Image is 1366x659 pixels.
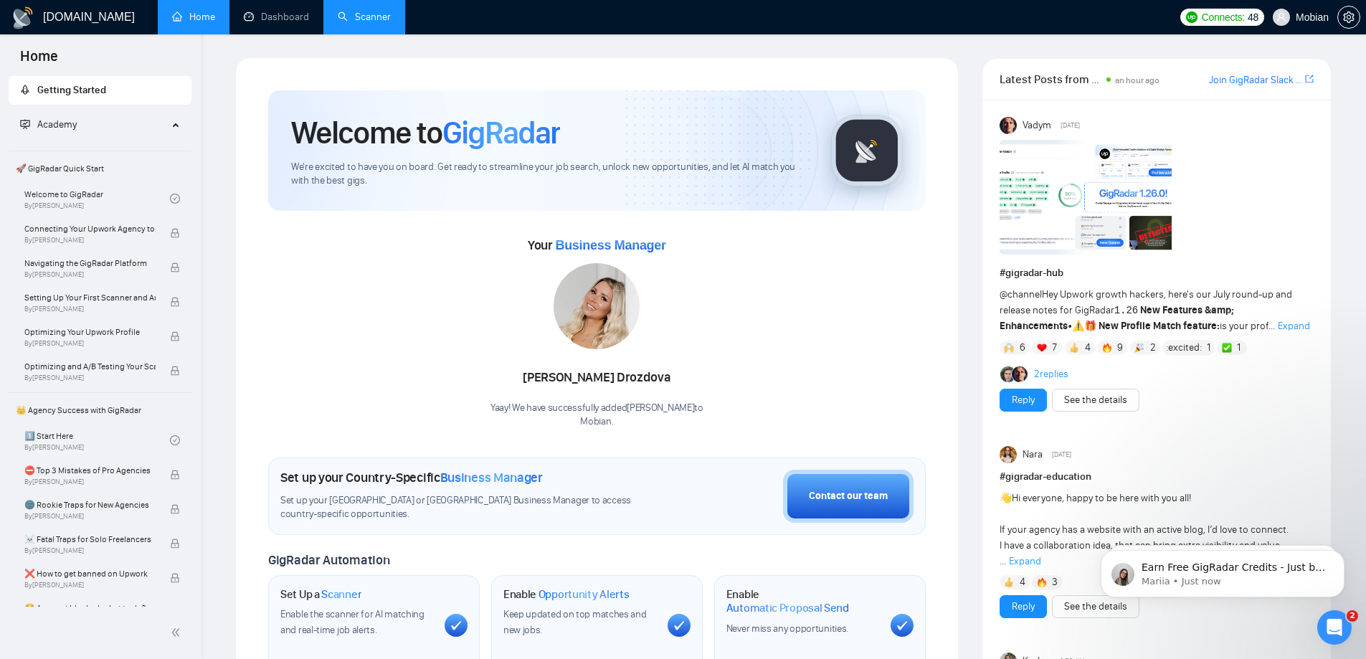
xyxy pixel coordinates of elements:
a: See the details [1064,392,1127,408]
a: Welcome to GigRadarBy[PERSON_NAME] [24,183,170,214]
img: Alex B [1000,366,1016,382]
span: lock [170,228,180,238]
span: 1 [1237,341,1241,355]
h1: Enable [726,587,879,615]
img: upwork-logo.png [1186,11,1197,23]
span: Home [9,46,70,76]
a: setting [1337,11,1360,23]
span: ❌ How to get banned on Upwork [24,566,156,581]
a: See the details [1064,599,1127,615]
span: Optimizing and A/B Testing Your Scanner for Better Results [24,359,156,374]
span: 🌚 Rookie Traps for New Agencies [24,498,156,512]
span: By [PERSON_NAME] [24,546,156,555]
a: Join GigRadar Slack Community [1209,72,1302,88]
img: 🔥 [1102,343,1112,353]
span: Your [528,237,666,253]
span: 😭 Account blocked: what to do? [24,601,156,615]
span: export [1305,73,1314,85]
img: 👍 [1004,577,1014,587]
span: 6 [1020,341,1025,355]
span: Scanner [321,587,361,602]
h1: Enable [503,587,630,602]
img: Vadym [1000,117,1017,134]
span: Business Manager [555,238,665,252]
span: GigRadar Automation [268,552,389,568]
span: Keep updated on top matches and new jobs. [503,608,647,636]
span: 👋 [1000,492,1012,504]
a: 2replies [1034,367,1068,381]
h1: Set up your Country-Specific [280,470,543,485]
span: Nara [1023,447,1043,463]
iframe: Intercom live chat [1317,610,1352,645]
div: Contact our team [809,488,888,504]
a: export [1305,72,1314,86]
span: 🚀 GigRadar Quick Start [10,154,190,183]
span: Opportunity Alerts [539,587,630,602]
span: 👑 Agency Success with GigRadar [10,396,190,425]
span: GigRadar [442,113,560,152]
span: Connecting Your Upwork Agency to GigRadar [24,222,156,236]
span: 1 [1207,341,1210,355]
span: check-circle [170,435,180,445]
span: ⚠️ [1072,320,1084,332]
span: [DATE] [1052,448,1071,461]
span: lock [170,470,180,480]
span: By [PERSON_NAME] [24,581,156,589]
span: lock [170,504,180,514]
span: :excited: [1166,340,1202,356]
span: 7 [1052,341,1057,355]
h1: Welcome to [291,113,560,152]
button: See the details [1052,595,1139,618]
span: 4 [1085,341,1091,355]
span: Enable the scanner for AI matching and real-time job alerts. [280,608,424,636]
p: Mobian . [490,415,703,429]
a: 1️⃣ Start HereBy[PERSON_NAME] [24,425,170,456]
span: 2 [1150,341,1156,355]
img: 👍 [1069,343,1079,353]
span: By [PERSON_NAME] [24,512,156,521]
span: 4 [1020,575,1025,589]
span: lock [170,366,180,376]
img: ✅ [1222,343,1232,353]
img: 1686180572040-114.jpg [554,263,640,349]
span: Set up your [GEOGRAPHIC_DATA] or [GEOGRAPHIC_DATA] Business Manager to access country-specific op... [280,494,660,521]
img: 🎉 [1134,343,1144,353]
span: Setting Up Your First Scanner and Auto-Bidder [24,290,156,305]
span: lock [170,262,180,272]
img: 🔥 [1037,577,1047,587]
span: an hour ago [1115,75,1159,85]
strong: New Profile Match feature: [1099,320,1220,332]
img: gigradar-logo.png [831,115,903,186]
span: Never miss any opportunities. [726,622,848,635]
span: double-left [171,625,185,640]
button: Contact our team [783,470,914,523]
span: Optimizing Your Upwork Profile [24,325,156,339]
span: By [PERSON_NAME] [24,374,156,382]
span: Academy [37,118,77,131]
iframe: Intercom notifications message [1079,520,1366,620]
div: Yaay! We have successfully added [PERSON_NAME] to [490,402,703,429]
span: lock [170,539,180,549]
code: 1.26 [1114,305,1139,316]
img: F09AC4U7ATU-image.png [1000,140,1172,255]
span: fund-projection-screen [20,119,30,129]
span: Navigating the GigRadar Platform [24,256,156,270]
span: We're excited to have you on board. Get ready to streamline your job search, unlock new opportuni... [291,161,808,188]
a: homeHome [172,11,215,23]
span: By [PERSON_NAME] [24,339,156,348]
h1: # gigradar-education [1000,469,1314,485]
span: user [1276,12,1286,22]
h1: # gigradar-hub [1000,265,1314,281]
a: searchScanner [338,11,391,23]
span: By [PERSON_NAME] [24,270,156,279]
div: [PERSON_NAME] Drozdova [490,366,703,390]
span: Expand [1278,320,1310,332]
span: Business Manager [440,470,543,485]
span: 🎁 [1084,320,1096,332]
span: rocket [20,85,30,95]
span: Expand [1009,555,1041,567]
span: Vadym [1023,118,1051,133]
